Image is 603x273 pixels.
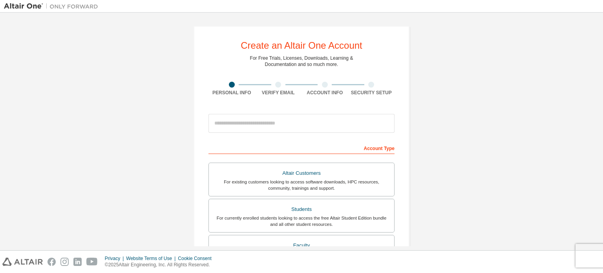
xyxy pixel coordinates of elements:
img: instagram.svg [60,258,69,266]
div: Cookie Consent [178,255,216,262]
div: Create an Altair One Account [241,41,362,50]
img: youtube.svg [86,258,98,266]
p: © 2025 Altair Engineering, Inc. All Rights Reserved. [105,262,216,268]
div: For currently enrolled students looking to access the free Altair Student Edition bundle and all ... [214,215,389,227]
img: facebook.svg [48,258,56,266]
img: altair_logo.svg [2,258,43,266]
div: Students [214,204,389,215]
div: For Free Trials, Licenses, Downloads, Learning & Documentation and so much more. [250,55,353,68]
img: linkedin.svg [73,258,82,266]
div: For existing customers looking to access software downloads, HPC resources, community, trainings ... [214,179,389,191]
div: Faculty [214,240,389,251]
div: Security Setup [348,90,395,96]
div: Verify Email [255,90,302,96]
div: Altair Customers [214,168,389,179]
div: Account Type [208,141,395,154]
div: Personal Info [208,90,255,96]
img: Altair One [4,2,102,10]
div: Privacy [105,255,126,262]
div: Account Info [301,90,348,96]
div: Website Terms of Use [126,255,178,262]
